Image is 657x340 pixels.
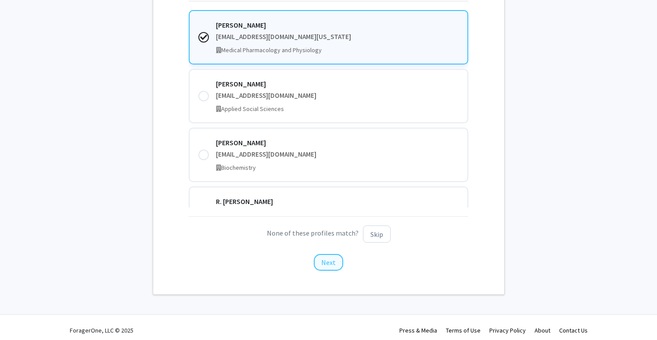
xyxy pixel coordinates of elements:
div: [EMAIL_ADDRESS][DOMAIN_NAME] [216,150,459,160]
a: Press & Media [399,326,437,334]
div: [EMAIL_ADDRESS][DOMAIN_NAME] [216,91,459,101]
div: [PERSON_NAME] [216,20,459,30]
button: Next [314,254,343,271]
a: Terms of Use [446,326,481,334]
div: [PERSON_NAME] [216,137,459,148]
p: None of these profiles match? [189,225,468,243]
span: Medical Pharmacology and Physiology [221,46,322,54]
a: Contact Us [559,326,588,334]
button: Skip [363,225,391,243]
a: About [535,326,550,334]
div: [EMAIL_ADDRESS][DOMAIN_NAME][US_STATE] [216,32,459,42]
iframe: Chat [7,301,37,333]
div: R. [PERSON_NAME] [216,196,459,207]
span: Biochemistry [221,164,256,172]
span: Applied Social Sciences [221,105,284,113]
a: Privacy Policy [489,326,526,334]
div: [PERSON_NAME] [216,79,459,89]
